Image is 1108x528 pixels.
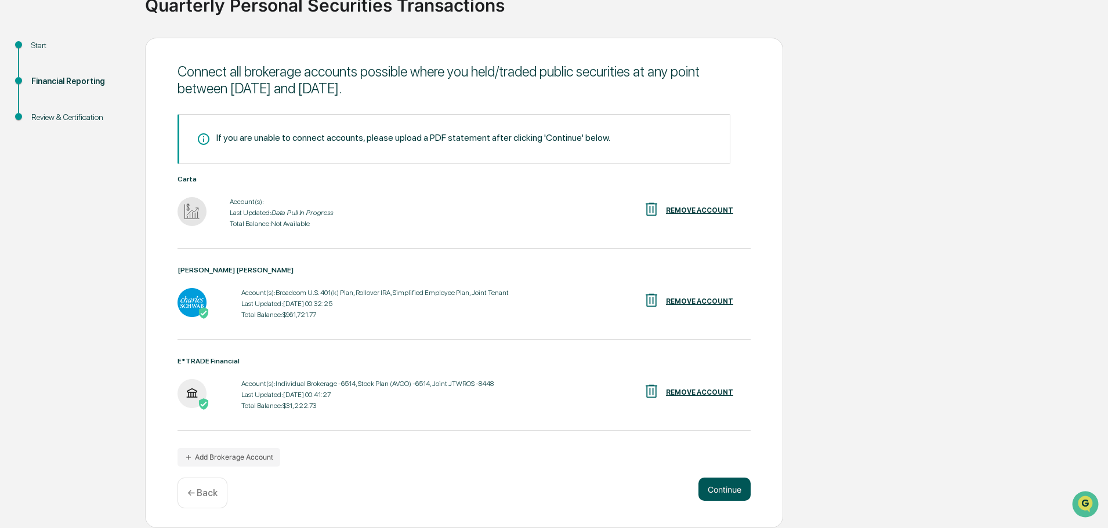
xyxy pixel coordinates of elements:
img: E*TRADE Financial - Active [178,379,207,408]
div: Account(s): [230,198,333,206]
div: REMOVE ACCOUNT [666,297,733,305]
div: Start [31,39,126,52]
div: Account(s): Individual Brokerage -6514, Stock Plan (AVGO) -6514, Joint JTWROS -8448 [241,380,494,388]
div: 🔎 [12,169,21,179]
div: Start new chat [39,89,190,100]
img: 1746055101610-c473b297-6a78-478c-a979-82029cc54cd1 [12,89,32,110]
div: Last Updated: [DATE] 00:32:25 [241,300,509,308]
p: ← Back [187,487,218,498]
span: Preclearance [23,146,75,158]
div: Total Balance: $31,222.73 [241,402,494,410]
div: Last Updated: [230,209,333,217]
iframe: Open customer support [1071,490,1102,521]
a: Powered byPylon [82,196,140,205]
div: REMOVE ACCOUNT [666,206,733,214]
div: 🗄️ [84,147,93,156]
div: [PERSON_NAME] [PERSON_NAME] [178,266,751,274]
img: Active [198,307,209,319]
a: 🗄️Attestations [79,141,149,162]
i: Data Pull In Progress [271,209,333,217]
div: Connect all brokerage accounts possible where you held/traded public securities at any point betw... [178,63,751,97]
div: Total Balance: $961,721.77 [241,311,509,319]
div: We're available if you need us! [39,100,147,110]
a: 🖐️Preclearance [7,141,79,162]
span: Pylon [115,196,140,205]
div: E*TRADE Financial [178,357,751,365]
div: Total Balance: Not Available [230,220,333,228]
img: REMOVE ACCOUNT [643,383,660,400]
div: Carta [178,175,751,183]
p: How can we help? [12,24,211,43]
span: Attestations [96,146,144,158]
img: Carta - Data Pull In Progress [178,197,207,226]
div: Account(s): Broadcom U.S. 401(k) Plan, Rollover IRA, Simplified Employee Plan, Joint Tenant [241,289,509,297]
button: Start new chat [197,92,211,106]
div: Review & Certification [31,111,126,123]
div: REMOVE ACCOUNT [666,388,733,396]
img: REMOVE ACCOUNT [643,292,660,309]
img: Active [198,398,209,410]
div: 🖐️ [12,147,21,156]
img: REMOVE ACCOUNT [643,201,660,218]
a: 🔎Data Lookup [7,163,78,184]
span: Data Lookup [23,168,73,180]
button: Add Brokerage Account [178,448,280,467]
div: If you are unable to connect accounts, please upload a PDF statement after clicking 'Continue' be... [216,132,610,143]
div: Financial Reporting [31,75,126,88]
button: Continue [698,478,751,501]
img: Charles Schwab - Active [178,288,207,317]
div: Last Updated: [DATE] 00:41:27 [241,391,494,399]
